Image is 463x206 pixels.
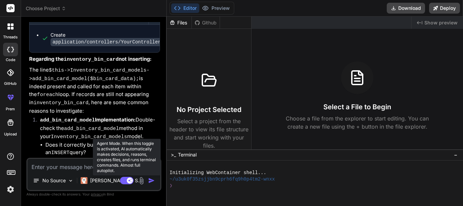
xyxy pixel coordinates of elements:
[29,66,160,115] p: The line is indeed present and called for each item within the loop. If records are still not app...
[5,184,16,195] img: settings
[26,191,161,198] p: Always double-check its answers. Your in Bind
[29,68,149,82] code: $this->Inventory_bin_card_models->add_bin_card_model($bin_card_data);
[119,176,135,185] button: Agent Mode. When this toggle is activated, AI automatically makes decisions, reasons, creates fil...
[90,177,141,184] p: [PERSON_NAME] 4 S..
[452,149,459,160] button: −
[424,19,458,26] span: Show preview
[51,32,185,45] div: Create
[64,57,119,62] code: inventory_bin_card
[192,19,220,26] div: Github
[167,19,192,26] div: Files
[40,117,95,123] code: add_bin_card_model
[37,92,58,98] code: foreach
[68,178,74,184] img: Pick Models
[45,157,160,173] li: Are all the fields in mapped correctly to your database table columns?
[169,176,275,183] span: ~/u3uk0f35zsjjbn9cprh6fq9h0p4tm2-wnxx
[281,114,433,131] p: Choose a file from the explorer to start editing. You can create a new file using the + button in...
[3,34,18,40] label: threads
[91,192,103,196] span: privacy
[4,131,17,137] label: Upload
[171,3,199,13] button: Editor
[34,100,88,106] code: inventory_bin_card
[171,151,176,158] span: >_
[81,177,87,184] img: Claude 4 Sonnet
[51,38,185,46] code: application/controllers/YourControllerName.php
[148,177,155,184] img: icon
[178,151,197,158] span: Terminal
[26,5,66,12] span: Choose Project
[169,170,266,176] span: Initializing WebContainer shell...
[199,3,233,13] button: Preview
[6,106,15,112] label: prem
[6,57,15,63] label: code
[169,183,173,189] span: ❯
[40,116,136,123] strong: Implementation:
[4,81,17,87] label: GitHub
[454,151,458,158] span: −
[51,150,69,156] code: INSERT
[323,102,391,112] h3: Select a File to Begin
[387,3,425,14] button: Download
[138,177,145,185] img: attachment
[429,3,460,14] button: Deploy
[29,56,152,62] strong: Regarding the not inserting:
[51,134,127,140] code: Inventory_bin_card_models
[45,141,160,157] li: Does it correctly build and execute an query?
[177,105,241,114] h3: No Project Selected
[169,117,248,150] p: Select a project from the header to view its file structure and start working with your files.
[42,177,66,184] p: No Source
[64,126,119,132] code: add_bin_card_model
